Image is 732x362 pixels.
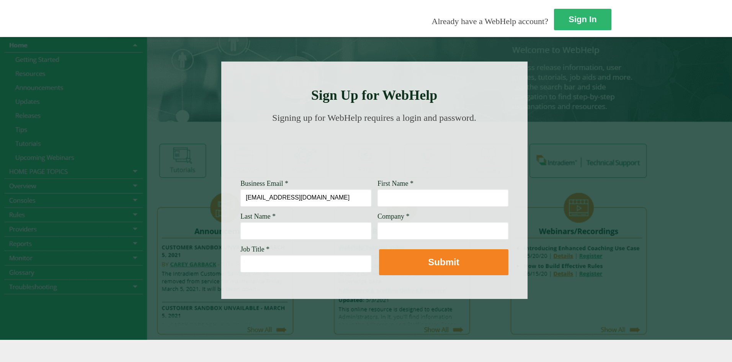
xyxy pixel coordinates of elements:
[377,213,410,220] span: Company *
[311,88,438,103] strong: Sign Up for WebHelp
[569,15,596,24] strong: Sign In
[379,249,508,275] button: Submit
[245,131,504,169] img: Need Credentials? Sign up below. Have Credentials? Use the sign-in button.
[428,257,459,267] strong: Submit
[377,180,413,187] span: First Name *
[432,16,548,26] span: Already have a WebHelp account?
[240,213,276,220] span: Last Name *
[240,245,270,253] span: Job Title *
[554,9,611,30] a: Sign In
[272,113,476,123] span: Signing up for WebHelp requires a login and password.
[240,180,288,187] span: Business Email *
